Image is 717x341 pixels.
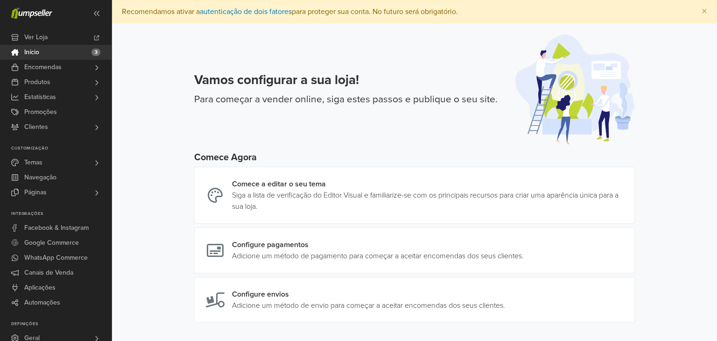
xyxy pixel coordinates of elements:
p: Customização [11,146,112,151]
span: Clientes [24,120,48,135]
p: Integrações [11,211,112,217]
p: Definições [11,321,112,327]
span: Navegação [24,170,56,185]
span: WhatsApp Commerce [24,250,88,265]
span: Encomendas [24,60,62,75]
img: onboarding-illustration-afe561586f57c9d3ab25.svg [515,35,635,144]
span: Promoções [24,105,57,120]
a: autenticação de dois fatores [200,7,292,16]
h3: Vamos configurar a sua loja! [194,72,498,88]
p: Para começar a vender online, siga estes passos e publique o seu site. [194,92,498,107]
span: Ver Loja [24,30,48,45]
span: Google Commerce [24,235,79,250]
span: 3 [91,49,100,56]
h5: Comece Agora [194,152,635,163]
span: Automações [24,295,60,310]
span: Início [24,45,39,60]
span: Aplicações [24,280,56,295]
span: Facebook & Instagram [24,220,89,235]
span: Canais de Venda [24,265,73,280]
span: × [702,5,707,18]
span: Produtos [24,75,50,90]
span: Estatísticas [24,90,56,105]
span: Páginas [24,185,47,200]
button: Close [692,0,717,23]
span: Temas [24,155,42,170]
